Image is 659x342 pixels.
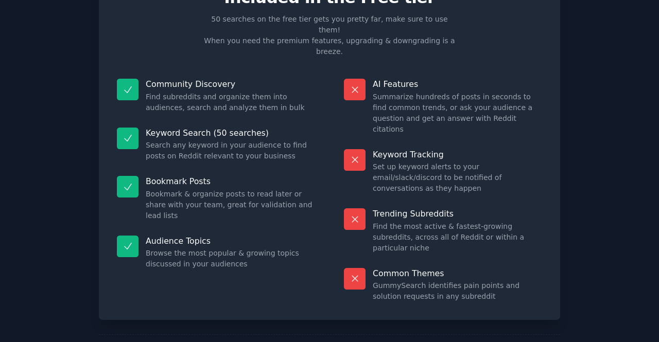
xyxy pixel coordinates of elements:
p: Bookmark Posts [146,176,315,187]
p: AI Features [373,79,542,89]
p: Keyword Tracking [373,149,542,160]
dd: Bookmark & organize posts to read later or share with your team, great for validation and lead lists [146,189,315,221]
dd: Search any keyword in your audience to find posts on Reddit relevant to your business [146,140,315,161]
p: Keyword Search (50 searches) [146,128,315,138]
dd: GummySearch identifies pain points and solution requests in any subreddit [373,280,542,302]
p: 50 searches on the free tier gets you pretty far, make sure to use them! When you need the premiu... [200,14,459,57]
dd: Find subreddits and organize them into audiences, search and analyze them in bulk [146,92,315,113]
p: Audience Topics [146,236,315,246]
p: Trending Subreddits [373,208,542,219]
p: Community Discovery [146,79,315,89]
dd: Browse the most popular & growing topics discussed in your audiences [146,248,315,269]
dd: Find the most active & fastest-growing subreddits, across all of Reddit or within a particular niche [373,221,542,254]
dd: Set up keyword alerts to your email/slack/discord to be notified of conversations as they happen [373,161,542,194]
dd: Summarize hundreds of posts in seconds to find common trends, or ask your audience a question and... [373,92,542,135]
p: Common Themes [373,268,542,279]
